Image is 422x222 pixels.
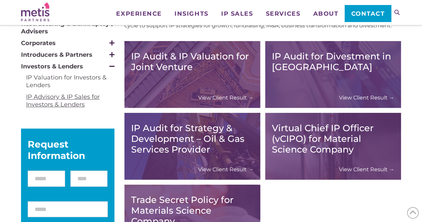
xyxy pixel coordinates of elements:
a: View Client Result → [198,94,254,101]
a: Contact [345,5,391,22]
img: Metis Partners [21,2,49,21]
a: IP Valuation for Investors & Lenders [26,74,106,89]
a: IP Advisory & IP Sales for Investors & Lenders [26,93,100,108]
span: Restructuring & Bankruptcy Advisers [21,20,109,35]
span: Corporates [21,39,56,47]
span: Services [266,11,300,17]
a: View Client Result → [339,94,394,101]
span: IP Sales [221,11,253,17]
span: Insights [174,11,208,17]
a: View Client Result → [198,166,254,173]
span: Introducers & Partners [21,51,92,58]
span: Experience [116,11,161,17]
span: Investors & Lenders [21,63,83,70]
span: Contact [351,11,385,17]
span: Back to Top [407,207,419,219]
h3: IP Audit for Strategy & Development – Oil & Gas Services Provider [131,123,254,155]
h3: IP Audit & IP Valuation for Joint Venture [131,51,254,72]
div: Request Information [28,139,108,161]
span: About [313,11,338,17]
h3: IP Audit for Divestment in [GEOGRAPHIC_DATA] [272,51,394,72]
a: View Client Result → [339,166,394,173]
h3: Virtual Chief IP Officer (vCIPO) for Material Science Company [272,123,394,155]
